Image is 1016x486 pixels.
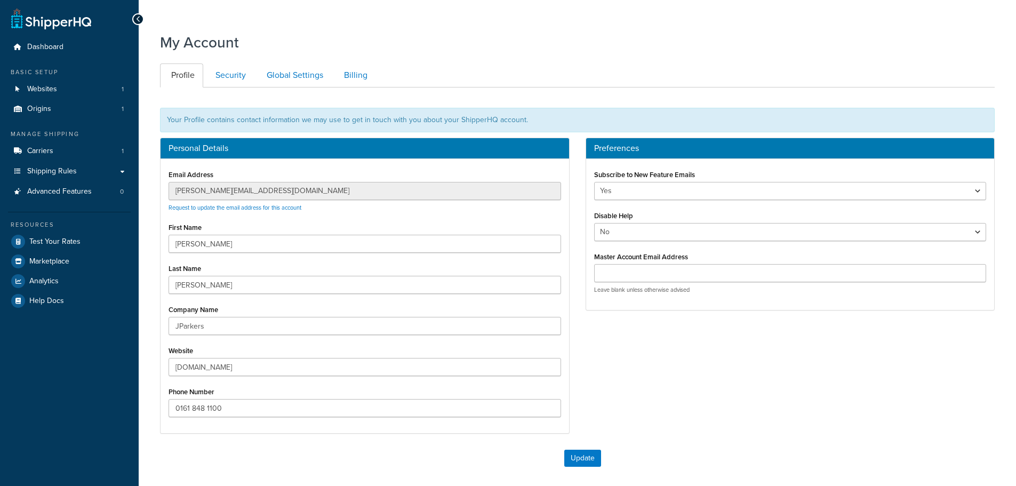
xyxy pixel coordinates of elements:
[8,232,131,251] a: Test Your Rates
[169,347,193,355] label: Website
[594,144,987,153] h3: Preferences
[8,99,131,119] a: Origins 1
[8,68,131,77] div: Basic Setup
[255,63,332,87] a: Global Settings
[29,297,64,306] span: Help Docs
[122,147,124,156] span: 1
[8,162,131,181] a: Shipping Rules
[8,272,131,291] a: Analytics
[8,252,131,271] a: Marketplace
[8,79,131,99] li: Websites
[160,108,995,132] div: Your Profile contains contact information we may use to get in touch with you about your ShipperH...
[11,8,91,29] a: ShipperHQ Home
[8,99,131,119] li: Origins
[564,450,601,467] button: Update
[169,388,214,396] label: Phone Number
[160,32,239,53] h1: My Account
[8,79,131,99] a: Websites 1
[8,182,131,202] li: Advanced Features
[169,203,301,212] a: Request to update the email address for this account
[169,306,218,314] label: Company Name
[27,147,53,156] span: Carriers
[594,253,688,261] label: Master Account Email Address
[594,286,987,294] p: Leave blank unless otherwise advised
[29,277,59,286] span: Analytics
[29,257,69,266] span: Marketplace
[169,144,561,153] h3: Personal Details
[169,171,213,179] label: Email Address
[169,224,202,232] label: First Name
[122,85,124,94] span: 1
[120,187,124,196] span: 0
[27,85,57,94] span: Websites
[27,43,63,52] span: Dashboard
[8,141,131,161] a: Carriers 1
[594,171,695,179] label: Subscribe to New Feature Emails
[27,187,92,196] span: Advanced Features
[27,167,77,176] span: Shipping Rules
[122,105,124,114] span: 1
[8,220,131,229] div: Resources
[8,130,131,139] div: Manage Shipping
[8,37,131,57] a: Dashboard
[8,291,131,310] a: Help Docs
[8,141,131,161] li: Carriers
[160,63,203,87] a: Profile
[594,212,633,220] label: Disable Help
[29,237,81,246] span: Test Your Rates
[27,105,51,114] span: Origins
[169,265,201,273] label: Last Name
[333,63,376,87] a: Billing
[8,182,131,202] a: Advanced Features 0
[204,63,254,87] a: Security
